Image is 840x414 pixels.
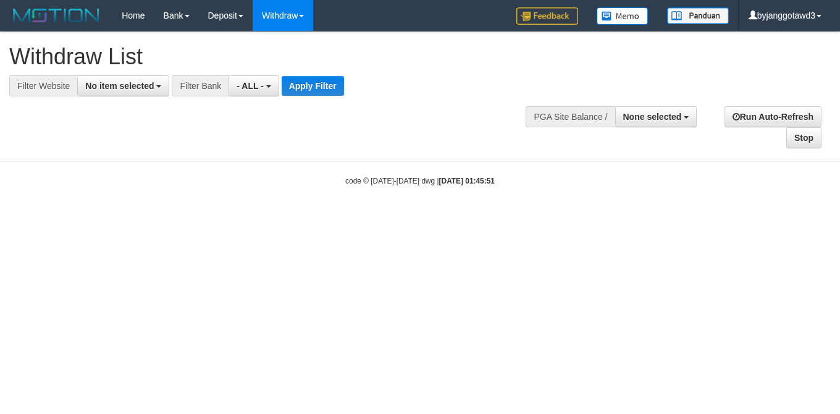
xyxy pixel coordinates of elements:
[77,75,169,96] button: No item selected
[345,177,495,185] small: code © [DATE]-[DATE] dwg |
[439,177,495,185] strong: [DATE] 01:45:51
[724,106,821,127] a: Run Auto-Refresh
[237,81,264,91] span: - ALL -
[623,112,682,122] span: None selected
[9,6,103,25] img: MOTION_logo.png
[597,7,649,25] img: Button%20Memo.svg
[9,44,548,69] h1: Withdraw List
[85,81,154,91] span: No item selected
[172,75,229,96] div: Filter Bank
[516,7,578,25] img: Feedback.jpg
[526,106,615,127] div: PGA Site Balance /
[229,75,279,96] button: - ALL -
[9,75,77,96] div: Filter Website
[786,127,821,148] a: Stop
[282,76,344,96] button: Apply Filter
[667,7,729,24] img: panduan.png
[615,106,697,127] button: None selected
